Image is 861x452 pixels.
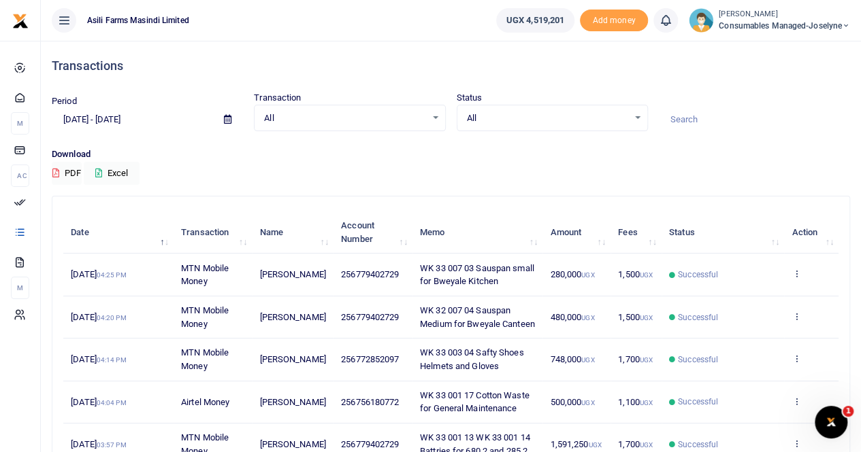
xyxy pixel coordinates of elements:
th: Status: activate to sort column ascending [662,211,784,254]
span: [PERSON_NAME] [259,269,325,279]
span: 480,000 [550,312,594,322]
small: UGX [640,271,653,279]
small: 04:04 PM [97,399,127,406]
span: 280,000 [550,269,594,279]
th: Transaction: activate to sort column ascending [174,211,252,254]
span: 256779402729 [341,312,399,322]
span: [DATE] [71,397,126,407]
li: M [11,277,29,299]
span: Successful [678,438,718,451]
small: UGX [581,399,594,406]
span: [DATE] [71,269,126,279]
small: UGX [640,399,653,406]
small: UGX [581,271,594,279]
label: Period [52,94,77,108]
li: Toup your wallet [580,10,648,32]
img: logo-small [12,13,29,29]
small: 04:14 PM [97,356,127,364]
input: select period [52,108,213,131]
small: UGX [588,441,601,449]
span: UGX 4,519,201 [506,14,564,27]
li: Ac [11,164,29,187]
a: profile-user [PERSON_NAME] Consumables managed-Joselyne [689,8,850,33]
small: 04:25 PM [97,271,127,279]
span: 1,700 [618,439,653,449]
label: Transaction [254,91,301,105]
th: Memo: activate to sort column ascending [412,211,542,254]
small: [PERSON_NAME] [719,9,850,20]
span: 500,000 [550,397,594,407]
th: Action: activate to sort column ascending [784,211,839,254]
li: Wallet ballance [491,8,580,33]
img: profile-user [689,8,713,33]
span: WK 33 003 04 Safty Shoes Helmets and Gloves [420,347,523,371]
span: 1,700 [618,354,653,364]
small: 03:57 PM [97,441,127,449]
span: [DATE] [71,312,126,322]
span: [PERSON_NAME] [259,439,325,449]
a: logo-small logo-large logo-large [12,15,29,25]
span: Asili Farms Masindi Limited [82,14,195,27]
span: WK 33 001 17 Cotton Waste for General Maintenance [420,390,530,414]
span: 1,500 [618,312,653,322]
span: All [467,111,628,125]
small: 04:20 PM [97,314,127,321]
span: Airtel Money [181,397,229,407]
span: [PERSON_NAME] [259,354,325,364]
span: 1 [843,406,854,417]
span: 256756180772 [341,397,399,407]
span: Add money [580,10,648,32]
span: WK 33 007 03 Sauspan small for Bweyale Kitchen [420,263,534,287]
span: MTN Mobile Money [181,305,229,329]
h4: Transactions [52,58,850,73]
span: MTN Mobile Money [181,347,229,371]
span: All [264,111,425,125]
span: 256779402729 [341,269,399,279]
span: 748,000 [550,354,594,364]
th: Fees: activate to sort column ascending [611,211,662,254]
span: Successful [678,396,718,408]
label: Status [457,91,483,105]
iframe: Intercom live chat [815,406,847,438]
span: 1,100 [618,397,653,407]
a: UGX 4,519,201 [496,8,574,33]
span: Successful [678,311,718,324]
span: 256772852097 [341,354,399,364]
th: Account Number: activate to sort column ascending [334,211,412,254]
small: UGX [640,356,653,364]
input: Search [659,108,850,131]
span: WK 32 007 04 Sauspan Medium for Bweyale Canteen [420,305,535,329]
span: 1,591,250 [550,439,601,449]
span: [PERSON_NAME] [259,312,325,322]
span: Successful [678,353,718,366]
span: [DATE] [71,354,126,364]
button: PDF [52,162,82,185]
span: [DATE] [71,439,126,449]
small: UGX [640,441,653,449]
span: MTN Mobile Money [181,263,229,287]
small: UGX [581,356,594,364]
li: M [11,112,29,135]
span: Consumables managed-Joselyne [719,20,850,32]
small: UGX [640,314,653,321]
small: UGX [581,314,594,321]
button: Excel [84,162,140,185]
th: Date: activate to sort column descending [63,211,174,254]
th: Name: activate to sort column ascending [252,211,334,254]
p: Download [52,147,850,162]
th: Amount: activate to sort column ascending [542,211,611,254]
a: Add money [580,14,648,24]
span: 1,500 [618,269,653,279]
span: [PERSON_NAME] [259,397,325,407]
span: Successful [678,268,718,281]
